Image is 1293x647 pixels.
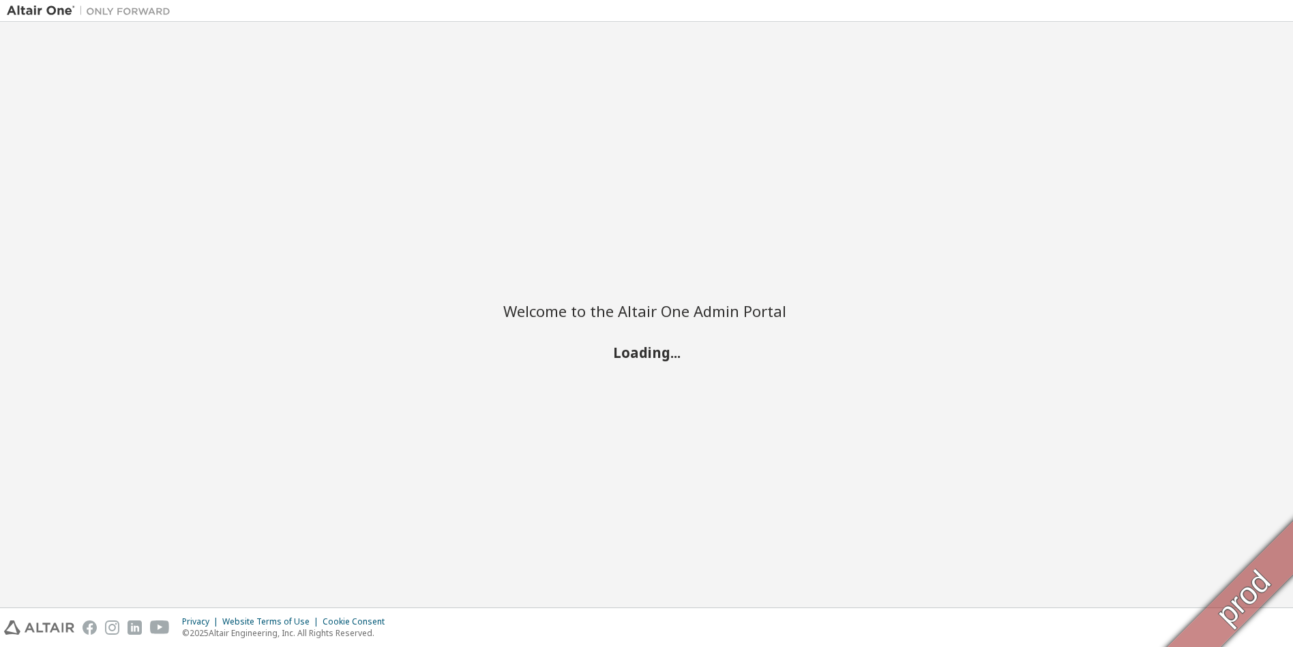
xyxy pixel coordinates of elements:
[182,616,222,627] div: Privacy
[83,620,97,635] img: facebook.svg
[105,620,119,635] img: instagram.svg
[4,620,74,635] img: altair_logo.svg
[150,620,170,635] img: youtube.svg
[128,620,142,635] img: linkedin.svg
[182,627,393,639] p: © 2025 Altair Engineering, Inc. All Rights Reserved.
[323,616,393,627] div: Cookie Consent
[222,616,323,627] div: Website Terms of Use
[503,301,790,320] h2: Welcome to the Altair One Admin Portal
[503,343,790,361] h2: Loading...
[7,4,177,18] img: Altair One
